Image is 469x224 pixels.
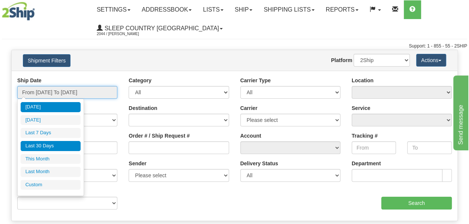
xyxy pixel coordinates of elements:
[21,102,81,112] li: [DATE]
[320,0,364,19] a: Reports
[129,132,190,139] label: Order # / Ship Request #
[197,0,229,19] a: Lists
[381,197,452,209] input: Search
[352,132,378,139] label: Tracking #
[240,104,258,112] label: Carrier
[258,0,320,19] a: Shipping lists
[240,160,278,167] label: Delivery Status
[240,132,261,139] label: Account
[21,154,81,164] li: This Month
[6,4,69,13] div: Send message
[2,2,35,21] img: logo2044.jpg
[21,128,81,138] li: Last 7 Days
[129,104,157,112] label: Destination
[452,74,468,150] iframe: chat widget
[23,54,70,67] button: Shipment Filters
[352,77,373,84] label: Location
[21,167,81,177] li: Last Month
[103,25,219,31] span: Sleep Country [GEOGRAPHIC_DATA]
[91,19,228,38] a: Sleep Country [GEOGRAPHIC_DATA] 2044 / [PERSON_NAME]
[21,180,81,190] li: Custom
[17,77,42,84] label: Ship Date
[97,30,153,38] span: 2044 / [PERSON_NAME]
[21,115,81,125] li: [DATE]
[240,77,271,84] label: Carrier Type
[129,77,151,84] label: Category
[352,160,381,167] label: Department
[331,56,352,64] label: Platform
[416,54,446,67] button: Actions
[229,0,258,19] a: Ship
[407,141,452,154] input: To
[129,160,146,167] label: Sender
[91,0,136,19] a: Settings
[2,43,467,49] div: Support: 1 - 855 - 55 - 2SHIP
[352,104,370,112] label: Service
[136,0,198,19] a: Addressbook
[352,141,396,154] input: From
[21,141,81,151] li: Last 30 Days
